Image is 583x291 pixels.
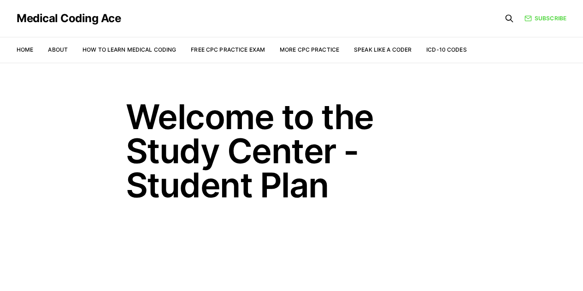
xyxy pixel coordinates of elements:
a: Home [17,46,33,53]
a: More CPC Practice [280,46,339,53]
a: Medical Coding Ace [17,13,121,24]
a: Subscribe [524,14,566,23]
a: Speak Like a Coder [354,46,412,53]
a: Free CPC Practice Exam [191,46,265,53]
h1: Welcome to the Study Center - Student Plan [126,100,458,202]
a: How to Learn Medical Coding [82,46,176,53]
a: ICD-10 Codes [426,46,466,53]
a: About [48,46,68,53]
